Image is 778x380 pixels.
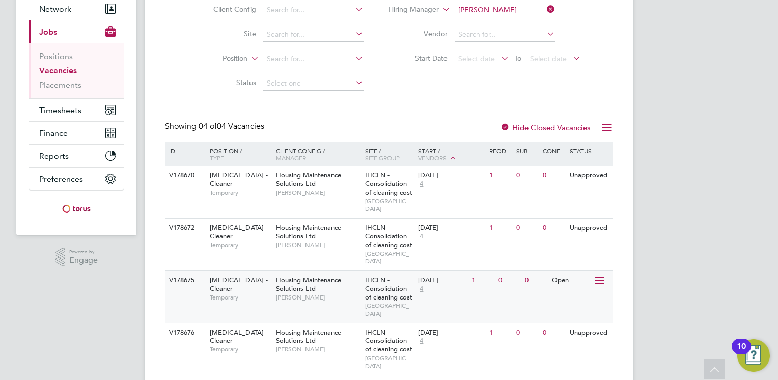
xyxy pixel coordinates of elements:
[276,223,341,240] span: Housing Maintenance Solutions Ltd
[549,271,594,290] div: Open
[365,223,412,249] span: IHCLN - Consolidation of cleaning cost
[469,271,495,290] div: 1
[263,76,364,91] input: Select one
[29,201,124,217] a: Go to home page
[199,121,264,131] span: 04 Vacancies
[29,99,124,121] button: Timesheets
[198,29,256,38] label: Site
[511,51,524,65] span: To
[202,142,273,167] div: Position /
[365,197,413,213] span: [GEOGRAPHIC_DATA]
[29,20,124,43] button: Jobs
[69,248,98,256] span: Powered by
[522,271,549,290] div: 0
[276,241,360,249] span: [PERSON_NAME]
[263,3,364,17] input: Search for...
[380,5,439,15] label: Hiring Manager
[198,78,256,87] label: Status
[166,219,202,237] div: V178672
[210,154,224,162] span: Type
[418,285,425,293] span: 4
[365,276,412,302] span: IHCLN - Consolidation of cleaning cost
[567,323,612,342] div: Unapproved
[39,66,77,75] a: Vacancies
[455,3,555,17] input: Search for...
[55,248,98,267] a: Powered byEngage
[263,52,364,66] input: Search for...
[166,142,202,159] div: ID
[189,53,247,64] label: Position
[210,188,271,197] span: Temporary
[39,174,83,184] span: Preferences
[567,142,612,159] div: Status
[210,241,271,249] span: Temporary
[210,276,268,293] span: [MEDICAL_DATA] - Cleaner
[418,276,466,285] div: [DATE]
[458,54,495,63] span: Select date
[29,168,124,190] button: Preferences
[455,28,555,42] input: Search for...
[273,142,363,167] div: Client Config /
[540,323,567,342] div: 0
[29,145,124,167] button: Reports
[530,54,567,63] span: Select date
[210,223,268,240] span: [MEDICAL_DATA] - Cleaner
[540,219,567,237] div: 0
[415,142,487,168] div: Start /
[59,201,94,217] img: torus-logo-retina.png
[363,142,416,167] div: Site /
[39,51,73,61] a: Positions
[39,151,69,161] span: Reports
[276,154,306,162] span: Manager
[276,328,341,345] span: Housing Maintenance Solutions Ltd
[166,271,202,290] div: V178675
[199,121,217,131] span: 04 of
[276,188,360,197] span: [PERSON_NAME]
[389,53,448,63] label: Start Date
[29,43,124,98] div: Jobs
[487,166,513,185] div: 1
[418,180,425,188] span: 4
[365,302,413,317] span: [GEOGRAPHIC_DATA]
[39,4,71,14] span: Network
[418,224,484,232] div: [DATE]
[487,142,513,159] div: Reqd
[514,323,540,342] div: 0
[496,271,522,290] div: 0
[389,29,448,38] label: Vendor
[276,171,341,188] span: Housing Maintenance Solutions Ltd
[487,219,513,237] div: 1
[514,166,540,185] div: 0
[365,354,413,370] span: [GEOGRAPHIC_DATA]
[198,5,256,14] label: Client Config
[418,329,484,337] div: [DATE]
[166,323,202,342] div: V178676
[210,345,271,354] span: Temporary
[210,171,268,188] span: [MEDICAL_DATA] - Cleaner
[210,328,268,345] span: [MEDICAL_DATA] - Cleaner
[39,105,81,115] span: Timesheets
[418,171,484,180] div: [DATE]
[487,323,513,342] div: 1
[365,250,413,265] span: [GEOGRAPHIC_DATA]
[418,154,447,162] span: Vendors
[263,28,364,42] input: Search for...
[567,219,612,237] div: Unapproved
[500,123,591,132] label: Hide Closed Vacancies
[514,219,540,237] div: 0
[276,293,360,302] span: [PERSON_NAME]
[365,154,400,162] span: Site Group
[165,121,266,132] div: Showing
[39,80,81,90] a: Placements
[69,256,98,265] span: Engage
[365,171,412,197] span: IHCLN - Consolidation of cleaning cost
[365,328,412,354] span: IHCLN - Consolidation of cleaning cost
[39,128,68,138] span: Finance
[276,276,341,293] span: Housing Maintenance Solutions Ltd
[166,166,202,185] div: V178670
[514,142,540,159] div: Sub
[737,339,770,372] button: Open Resource Center, 10 new notifications
[418,337,425,345] span: 4
[29,122,124,144] button: Finance
[39,27,57,37] span: Jobs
